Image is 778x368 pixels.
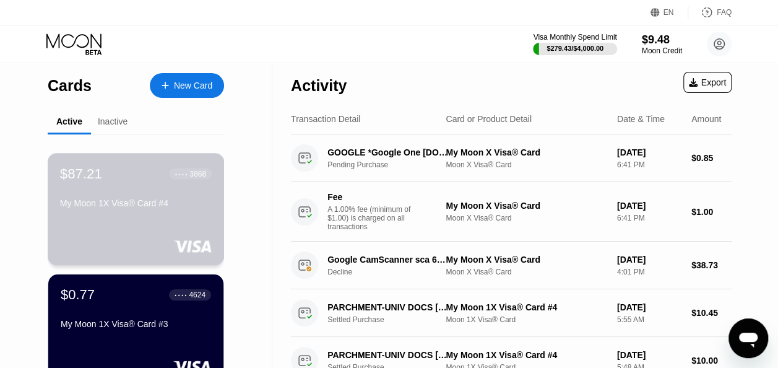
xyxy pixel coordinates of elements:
[446,268,607,276] div: Moon X Visa® Card
[327,147,449,157] div: GOOGLE *Google One [DOMAIN_NAME][URL][GEOGRAPHIC_DATA]
[446,302,607,312] div: My Moon 1X Visa® Card #4
[642,46,682,55] div: Moon Credit
[98,116,128,126] div: Inactive
[327,350,449,360] div: PARCHMENT-UNIV DOCS [PHONE_NUMBER] US
[617,201,681,211] div: [DATE]
[691,260,732,270] div: $38.73
[174,81,212,91] div: New Card
[446,315,607,324] div: Moon 1X Visa® Card
[617,255,681,265] div: [DATE]
[691,114,721,124] div: Amount
[291,114,360,124] div: Transaction Detail
[683,72,732,93] div: Export
[175,293,187,297] div: ● ● ● ●
[291,182,732,242] div: FeeA 1.00% fee (minimum of $1.00) is charged on all transactionsMy Moon X Visa® CardMoon X Visa® ...
[446,255,607,265] div: My Moon X Visa® Card
[533,33,616,42] div: Visa Monthly Spend Limit
[617,160,681,169] div: 6:41 PM
[327,315,458,324] div: Settled Purchase
[691,356,732,366] div: $10.00
[60,198,212,208] div: My Moon 1X Visa® Card #4
[327,160,458,169] div: Pending Purchase
[617,214,681,222] div: 6:41 PM
[446,350,607,360] div: My Moon 1X Visa® Card #4
[189,169,206,178] div: 3868
[728,318,768,358] iframe: Button to launch messaging window
[327,255,449,265] div: Google CamScanner sca 650-2530000 US
[446,201,607,211] div: My Moon X Visa® Card
[48,154,223,265] div: $87.21● ● ● ●3868My Moon 1X Visa® Card #4
[189,291,205,299] div: 4624
[327,205,420,231] div: A 1.00% fee (minimum of $1.00) is charged on all transactions
[688,6,732,19] div: FAQ
[60,165,102,182] div: $87.21
[617,147,681,157] div: [DATE]
[48,77,92,95] div: Cards
[691,207,732,217] div: $1.00
[446,114,532,124] div: Card or Product Detail
[291,289,732,337] div: PARCHMENT-UNIV DOCS [PHONE_NUMBER] USSettled PurchaseMy Moon 1X Visa® Card #4Moon 1X Visa® Card[D...
[327,268,458,276] div: Decline
[617,268,681,276] div: 4:01 PM
[642,33,682,46] div: $9.48
[642,33,682,55] div: $9.48Moon Credit
[717,8,732,17] div: FAQ
[150,73,224,98] div: New Card
[61,287,95,303] div: $0.77
[446,160,607,169] div: Moon X Visa® Card
[617,315,681,324] div: 5:55 AM
[446,214,607,222] div: Moon X Visa® Card
[56,116,82,126] div: Active
[327,192,414,202] div: Fee
[291,77,347,95] div: Activity
[175,172,188,175] div: ● ● ● ●
[291,134,732,182] div: GOOGLE *Google One [DOMAIN_NAME][URL][GEOGRAPHIC_DATA]Pending PurchaseMy Moon X Visa® CardMoon X ...
[689,77,726,87] div: Export
[327,302,449,312] div: PARCHMENT-UNIV DOCS [PHONE_NUMBER] US
[691,308,732,318] div: $10.45
[533,33,616,55] div: Visa Monthly Spend Limit$279.43/$4,000.00
[617,114,665,124] div: Date & Time
[61,319,211,329] div: My Moon 1X Visa® Card #3
[650,6,688,19] div: EN
[291,242,732,289] div: Google CamScanner sca 650-2530000 USDeclineMy Moon X Visa® CardMoon X Visa® Card[DATE]4:01 PM$38.73
[547,45,603,52] div: $279.43 / $4,000.00
[691,153,732,163] div: $0.85
[617,302,681,312] div: [DATE]
[446,147,607,157] div: My Moon X Visa® Card
[617,350,681,360] div: [DATE]
[663,8,674,17] div: EN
